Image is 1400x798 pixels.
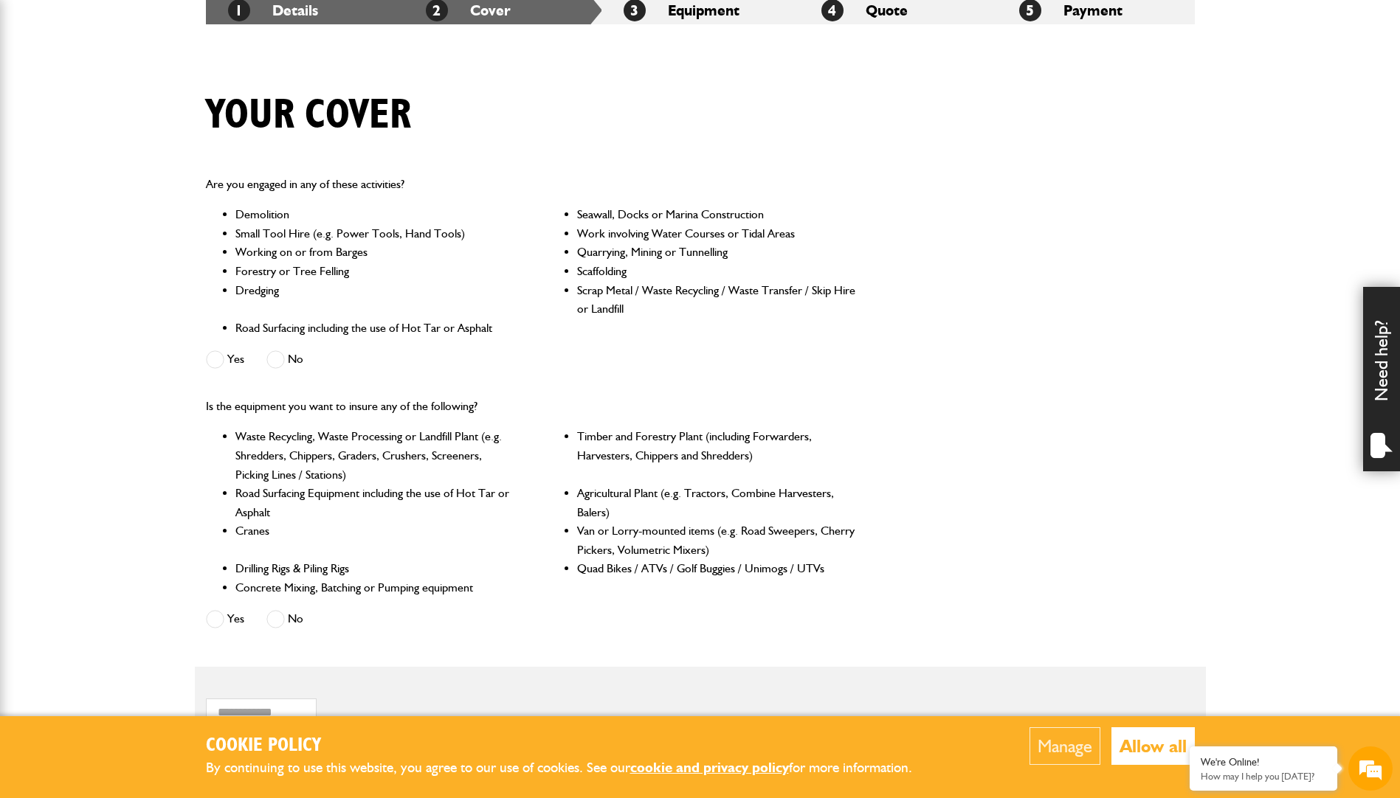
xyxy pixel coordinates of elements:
li: Road Surfacing Equipment including the use of Hot Tar or Asphalt [235,484,515,521]
li: Waste Recycling, Waste Processing or Landfill Plant (e.g. Shredders, Chippers, Graders, Crushers,... [235,427,515,484]
label: Yes [206,610,244,628]
li: Forestry or Tree Felling [235,262,515,281]
h2: Cookie Policy [206,735,937,757]
button: Allow all [1111,727,1195,765]
textarea: Type your message and hit 'Enter' [19,267,269,442]
input: Enter your phone number [19,223,269,256]
label: Yes [206,350,244,369]
label: No [266,610,303,628]
div: Minimize live chat window [242,7,277,43]
li: Working on or from Barges [235,243,515,262]
li: Small Tool Hire (e.g. Power Tools, Hand Tools) [235,224,515,243]
a: cookie and privacy policy [630,759,789,776]
li: Cranes [235,521,515,559]
h1: Your cover [206,91,411,140]
li: Drilling Rigs & Piling Rigs [235,559,515,578]
p: How may I help you today? [1201,771,1326,782]
button: Manage [1030,727,1100,765]
li: Concrete Mixing, Batching or Pumping equipment [235,578,515,597]
li: Work involving Water Courses or Tidal Areas [577,224,857,243]
li: Quarrying, Mining or Tunnelling [577,243,857,262]
li: Agricultural Plant (e.g. Tractors, Combine Harvesters, Balers) [577,484,857,521]
p: By continuing to use this website, you agree to our use of cookies. See our for more information. [206,757,937,780]
img: d_20077148190_company_1631870298795_20077148190 [25,82,62,103]
li: Timber and Forestry Plant (including Forwarders, Harvesters, Chippers and Shredders) [577,427,857,484]
li: Scaffolding [577,262,857,281]
a: 1Details [228,1,318,19]
p: Are you engaged in any of these activities? [206,175,858,194]
input: Enter your email address [19,180,269,212]
li: Dredging [235,281,515,319]
li: Scrap Metal / Waste Recycling / Waste Transfer / Skip Hire or Landfill [577,281,857,319]
li: Seawall, Docks or Marina Construction [577,205,857,224]
li: Demolition [235,205,515,224]
input: Enter your last name [19,136,269,169]
div: Need help? [1363,287,1400,471]
li: Van or Lorry-mounted items (e.g. Road Sweepers, Cherry Pickers, Volumetric Mixers) [577,521,857,559]
div: Chat with us now [77,83,248,102]
div: We're Online! [1201,756,1326,768]
label: No [266,350,303,369]
li: Quad Bikes / ATVs / Golf Buggies / Unimogs / UTVs [577,559,857,578]
em: Start Chat [201,454,268,474]
li: Road Surfacing including the use of Hot Tar or Asphalt [235,319,515,338]
p: Is the equipment you want to insure any of the following? [206,397,858,416]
